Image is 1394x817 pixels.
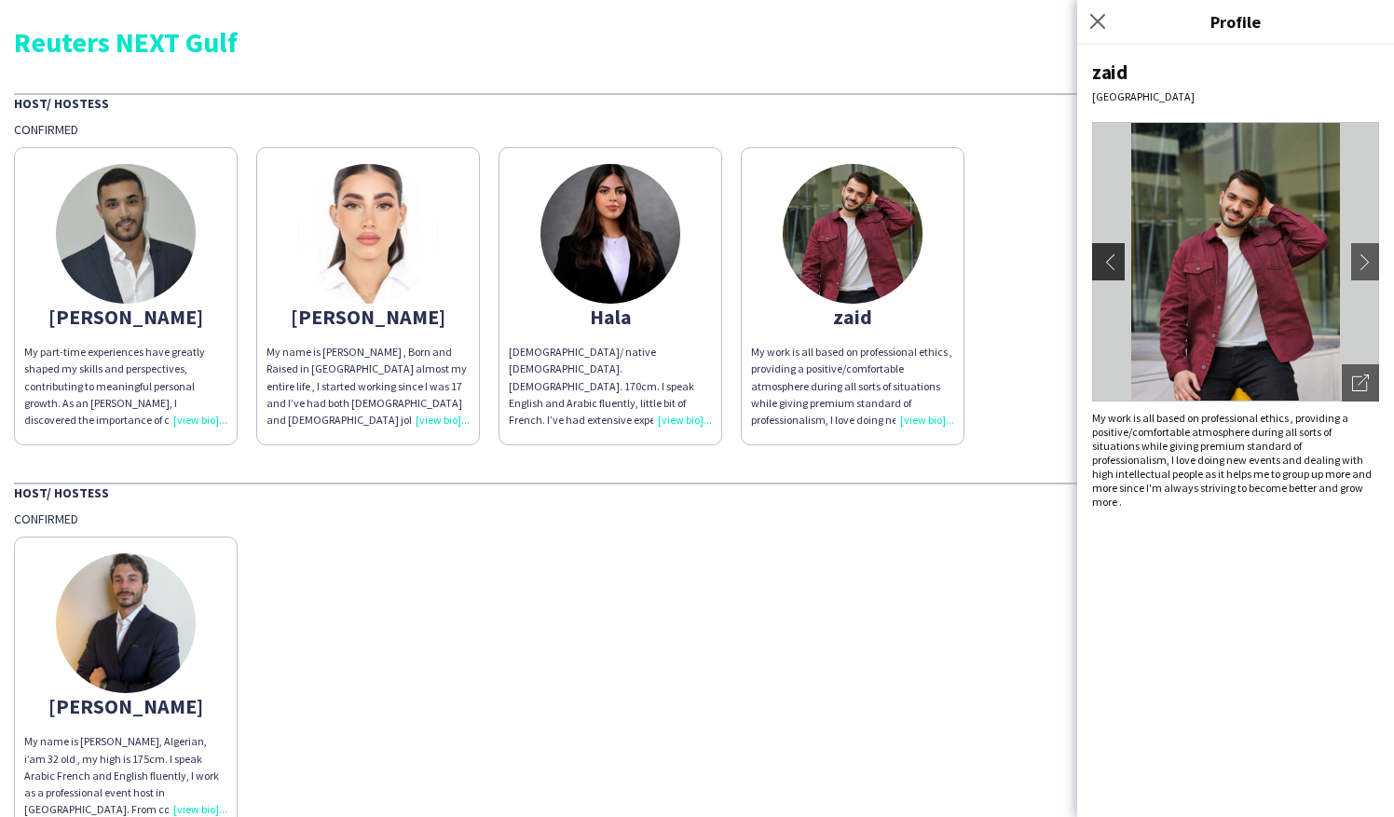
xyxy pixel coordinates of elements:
div: My name is [PERSON_NAME] , Born and Raised in [GEOGRAPHIC_DATA] almost my entire life , I started... [266,344,470,429]
div: zaid [751,308,954,325]
div: [PERSON_NAME] [24,698,227,715]
div: [PERSON_NAME] [24,308,227,325]
div: [DEMOGRAPHIC_DATA]/ native [DEMOGRAPHIC_DATA]. [DEMOGRAPHIC_DATA]. 170cm. I speak English and Ara... [509,344,712,429]
h3: Profile [1077,9,1394,34]
div: My work is all based on professional ethics , providing a positive/comfortable atmosphere during ... [1092,411,1379,509]
div: Host/ Hostess [14,93,1380,112]
img: thumb-68a0e79732ed7.jpeg [540,164,680,304]
img: thumb-68775f4007b27.jpeg [298,164,438,304]
img: thumb-6656fbc3a5347.jpeg [56,164,196,304]
div: [GEOGRAPHIC_DATA] [1092,89,1379,103]
div: My work is all based on professional ethics , providing a positive/comfortable atmosphere during ... [751,344,954,429]
img: thumb-685bf4662badf.jpg [56,553,196,693]
div: Reuters NEXT Gulf [14,28,1380,56]
div: Confirmed [14,121,1380,138]
div: [PERSON_NAME] [266,308,470,325]
div: Host/ Hostess [14,483,1380,501]
div: My part-time experiences have greatly shaped my skills and perspectives, contributing to meaningf... [24,344,227,429]
div: Open photos pop-in [1342,364,1379,402]
div: Hala [509,308,712,325]
div: zaid [1092,60,1379,85]
img: thumb-0abc8545-ac6c-4045-9ff6-bf7ec7d3b2d0.jpg [783,164,922,304]
div: Confirmed [14,511,1380,527]
img: Crew avatar or photo [1092,122,1379,402]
